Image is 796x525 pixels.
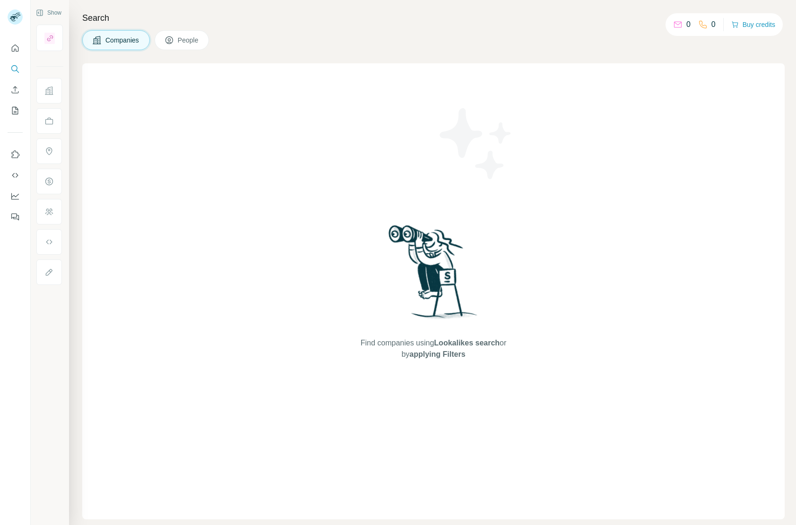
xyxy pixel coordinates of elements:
h4: Search [82,11,785,25]
span: Find companies using or by [358,337,509,360]
span: People [178,35,199,45]
button: Use Surfe on LinkedIn [8,146,23,163]
button: Search [8,60,23,77]
span: applying Filters [409,350,465,358]
button: Enrich CSV [8,81,23,98]
button: Dashboard [8,188,23,205]
button: Buy credits [731,18,775,31]
button: Feedback [8,208,23,225]
img: Surfe Illustration - Stars [433,101,519,186]
img: Surfe Illustration - Woman searching with binoculars [384,223,483,328]
p: 0 [686,19,691,30]
button: My lists [8,102,23,119]
span: Companies [105,35,140,45]
button: Use Surfe API [8,167,23,184]
button: Quick start [8,40,23,57]
span: Lookalikes search [434,339,500,347]
button: Show [29,6,68,20]
p: 0 [711,19,716,30]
